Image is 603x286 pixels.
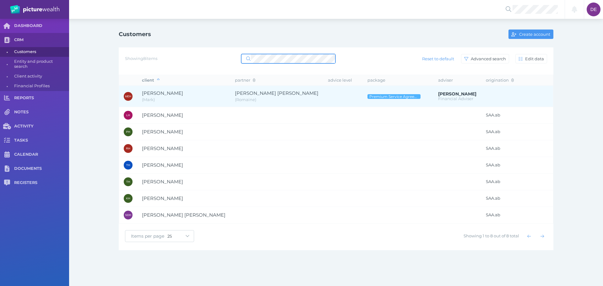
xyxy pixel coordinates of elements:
span: client [142,78,160,83]
span: Linton Hogan [142,112,183,118]
span: Timothy Hogan [142,179,183,185]
span: ACTIVITY [14,124,69,129]
span: TH [126,180,130,183]
div: Shane David Hogan [124,211,133,219]
span: SAA.ab [486,162,524,168]
span: Thomas Hogan [142,162,183,168]
button: Create account [508,30,553,39]
span: SAA.ab [486,112,524,118]
span: TH [126,164,130,167]
span: DASHBOARD [14,23,69,29]
span: REGISTERS [14,180,69,186]
span: Peter McDonald [438,91,476,97]
span: Reset to default [420,56,457,61]
button: Reset to default [419,54,457,63]
h1: Customers [119,31,151,38]
span: partner [235,78,255,83]
span: Customers [14,47,67,57]
span: Romaine [235,97,256,102]
span: NOTES [14,110,69,115]
div: Linton Hogan [124,111,133,120]
span: Create account [518,32,553,37]
span: SAA.ab [486,179,524,184]
span: SAA.ab [486,196,524,201]
img: PW [10,5,59,14]
button: Show previous page [524,231,534,241]
th: package [363,75,433,86]
span: Items per page [125,233,167,239]
button: Show next page [538,231,547,241]
span: REPORTS [14,95,69,101]
div: Ryan Hogan [124,144,133,153]
span: Client activity [14,72,67,81]
span: CRM [14,37,69,43]
span: origination [486,78,514,83]
div: Peter Hogan [124,127,133,136]
button: Advanced search [461,54,509,63]
div: Katrina Hogan [124,194,133,203]
button: Edit data [515,54,547,63]
span: KH [126,197,130,200]
span: SDH [125,213,131,217]
span: Peter Hogan [142,129,183,135]
span: Katrina Hogan [142,195,183,201]
span: DE [590,7,597,12]
span: CALENDAR [14,152,69,157]
span: SAA.ab [486,146,524,151]
span: Shane David Hogan [142,212,225,218]
span: Showing 1 to 8 out of 8 total [464,233,519,238]
span: Ryan Hogan [142,145,183,151]
th: advice level [323,75,363,86]
span: Romaine Michelle Hogan [235,90,318,96]
span: SAA.ab [486,212,524,218]
div: Timothy Hogan [124,177,133,186]
span: Financial Profiles [14,81,67,91]
span: SAA.ab [486,129,524,134]
div: Mark Edward Hogan [124,92,133,101]
span: PH [126,130,130,133]
span: Entity and product search [14,57,67,72]
th: adviser [433,75,481,86]
span: Showing 8 items [125,56,157,61]
span: Premium Service Agreement - Ongoing [369,94,419,99]
span: Mark Edward Hogan [142,90,183,96]
div: Darcie Ercegovich [587,3,600,16]
span: TASKS [14,138,69,143]
span: Advanced search [470,56,509,61]
div: Thomas Hogan [124,161,133,170]
span: RH [126,147,130,150]
span: DOCUMENTS [14,166,69,171]
span: Financial Adviser [438,96,473,101]
span: LH [126,114,130,117]
span: Edit data [524,56,547,61]
span: MEH [125,95,131,98]
span: Mark [142,97,155,102]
